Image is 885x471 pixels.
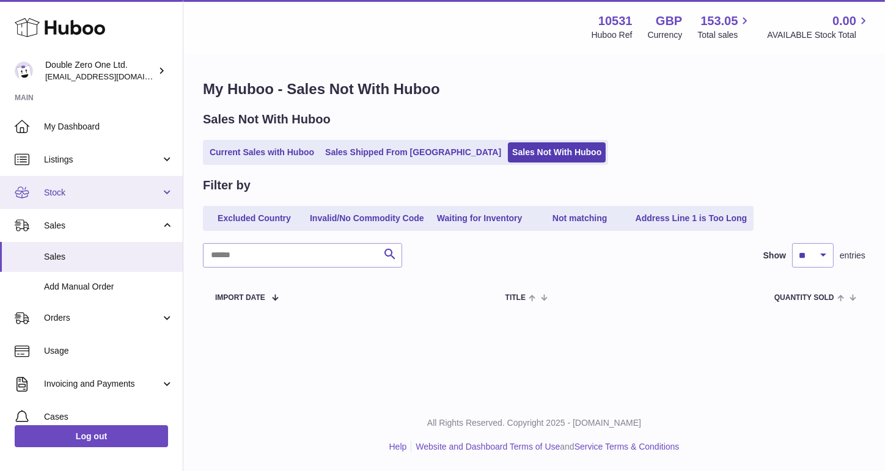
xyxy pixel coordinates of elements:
div: Huboo Ref [592,29,633,41]
a: Address Line 1 is Too Long [631,208,752,228]
span: Stock [44,187,161,199]
span: 153.05 [700,13,738,29]
a: Website and Dashboard Terms of Use [416,442,560,451]
h2: Filter by [203,177,251,194]
h1: My Huboo - Sales Not With Huboo [203,79,865,99]
span: Listings [44,154,161,166]
a: Excluded Country [205,208,303,228]
div: Double Zero One Ltd. [45,59,155,82]
span: Import date [215,294,265,302]
a: Log out [15,425,168,447]
span: Add Manual Order [44,281,174,293]
span: Orders [44,312,161,324]
a: Invalid/No Commodity Code [306,208,428,228]
span: [EMAIL_ADDRESS][DOMAIN_NAME] [45,71,180,81]
span: Usage [44,345,174,357]
a: Sales Not With Huboo [508,142,606,162]
span: Sales [44,251,174,263]
a: Waiting for Inventory [431,208,529,228]
a: Sales Shipped From [GEOGRAPHIC_DATA] [321,142,505,162]
span: Quantity Sold [774,294,834,302]
a: Service Terms & Conditions [575,442,680,451]
a: 0.00 AVAILABLE Stock Total [767,13,870,41]
span: Total sales [697,29,752,41]
a: Not matching [531,208,629,228]
a: Current Sales with Huboo [205,142,318,162]
span: My Dashboard [44,121,174,133]
span: Title [505,294,526,302]
a: 153.05 Total sales [697,13,752,41]
p: All Rights Reserved. Copyright 2025 - [DOMAIN_NAME] [193,417,875,429]
span: Invoicing and Payments [44,378,161,390]
div: Currency [648,29,683,41]
li: and [411,441,679,453]
strong: GBP [656,13,682,29]
h2: Sales Not With Huboo [203,111,331,128]
span: AVAILABLE Stock Total [767,29,870,41]
span: Sales [44,220,161,232]
strong: 10531 [598,13,633,29]
span: Cases [44,411,174,423]
span: 0.00 [832,13,856,29]
img: hello@001skincare.com [15,62,33,80]
label: Show [763,250,786,261]
span: entries [840,250,865,261]
a: Help [389,442,407,451]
